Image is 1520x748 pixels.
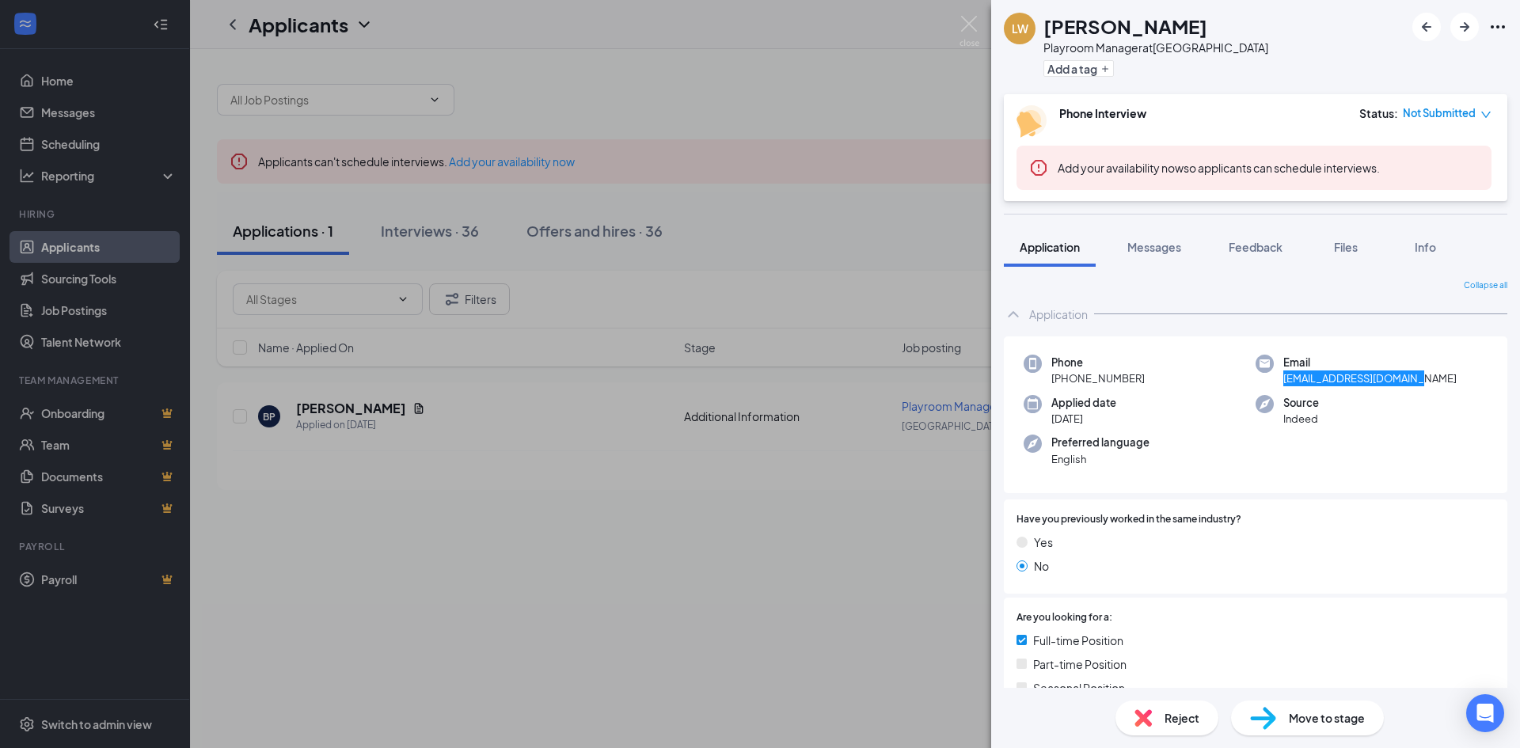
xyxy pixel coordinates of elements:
span: Applied date [1051,395,1116,411]
div: Playroom Manager at [GEOGRAPHIC_DATA] [1043,40,1268,55]
span: Not Submitted [1403,105,1476,121]
span: [EMAIL_ADDRESS][DOMAIN_NAME] [1283,370,1457,386]
span: Feedback [1229,240,1282,254]
span: Collapse all [1464,279,1507,292]
span: [DATE] [1051,411,1116,427]
button: ArrowRight [1450,13,1479,41]
span: English [1051,451,1149,467]
svg: ChevronUp [1004,305,1023,324]
span: so applicants can schedule interviews. [1058,161,1380,175]
span: Move to stage [1289,709,1365,727]
span: down [1480,109,1491,120]
span: Full-time Position [1033,632,1123,649]
span: Part-time Position [1033,655,1127,673]
svg: Ellipses [1488,17,1507,36]
button: ArrowLeftNew [1412,13,1441,41]
span: Reject [1165,709,1199,727]
h1: [PERSON_NAME] [1043,13,1207,40]
div: Status : [1359,105,1398,121]
span: Info [1415,240,1436,254]
span: Source [1283,395,1319,411]
span: Yes [1034,533,1053,551]
span: Phone [1051,355,1145,370]
span: Seasonal Position [1033,679,1125,697]
div: Application [1029,306,1088,322]
span: Preferred language [1051,435,1149,450]
span: [PHONE_NUMBER] [1051,370,1145,386]
span: Messages [1127,240,1181,254]
span: No [1034,557,1049,575]
span: Email [1283,355,1457,370]
svg: ArrowRight [1455,17,1474,36]
svg: ArrowLeftNew [1417,17,1436,36]
button: PlusAdd a tag [1043,60,1114,77]
span: Application [1020,240,1080,254]
svg: Error [1029,158,1048,177]
span: Have you previously worked in the same industry? [1016,512,1241,527]
span: Indeed [1283,411,1319,427]
div: LW [1012,21,1028,36]
b: Phone Interview [1059,106,1146,120]
div: Open Intercom Messenger [1466,694,1504,732]
svg: Plus [1100,64,1110,74]
span: Files [1334,240,1358,254]
span: Are you looking for a: [1016,610,1112,625]
button: Add your availability now [1058,160,1184,176]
